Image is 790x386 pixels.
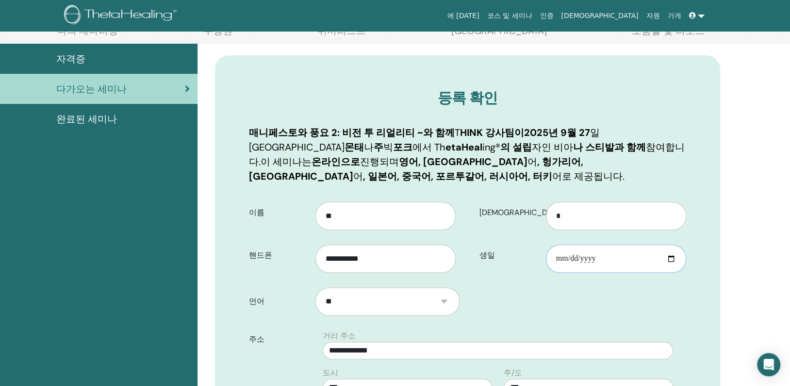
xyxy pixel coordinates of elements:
a: 도움말 및 리소스 [632,25,705,44]
font: [DEMOGRAPHIC_DATA] [479,207,563,218]
b: , 일본어, 중국어, 포르투갈어, 러시아어, 터키 [363,170,552,183]
a: 코스 및 세미나 [483,7,536,25]
a: 인증 [536,7,557,25]
b: 매니페스토와 풍요 2: 비전 투 리얼리티 ~와 함께 [249,126,455,139]
font: 자원 [646,12,660,19]
b: 영어, [GEOGRAPHIC_DATA] [399,155,527,168]
font: 도시 [323,368,338,378]
font: 코스 및 세미나 [487,12,532,19]
font: 다가오는 세미나 [56,83,127,95]
img: logo.png [64,5,180,27]
a: 위시리스트 [317,25,366,44]
b: 2025년 9월 27 [524,126,590,139]
font: 에 [DATE] [447,12,479,19]
font: 핸드폰 [249,250,272,260]
font: [DEMOGRAPHIC_DATA] [561,12,638,19]
a: 나의 세타러닝 [57,25,118,44]
font: 주/도 [504,368,522,378]
font: 이름 [249,207,264,218]
font: 등록 확인 [438,88,497,107]
font: 완료된 세미나 [56,113,117,125]
font: 이 세미나는 진행되며 어 어 어로 제공됩니다. [249,155,625,183]
font: 생일 [479,250,495,260]
font: 거리 주소 [323,331,356,341]
a: [DEMOGRAPHIC_DATA] [557,7,642,25]
b: 나 스티발과 함께 [573,141,646,153]
a: 자원 [642,7,664,25]
b: etaHeal [445,141,482,153]
font: 자격증 [56,52,85,65]
b: 의 설립 [500,141,532,153]
font: 언어 [249,296,264,306]
font: T 일 [GEOGRAPHIC_DATA] 나 빅 에서 Th ing® 자인 비아 참여합니다. [249,126,685,168]
font: 가게 [668,12,681,19]
a: 수행원 [203,25,232,44]
a: 가게 [664,7,685,25]
b: 몬태 [345,141,364,153]
b: 주 [374,141,383,153]
a: 에 [DATE] [444,7,483,25]
font: 인증 [540,12,553,19]
font: 주소 [249,334,264,344]
a: [GEOGRAPHIC_DATA] [451,25,547,44]
b: 포크 [393,141,412,153]
b: 온라인으로 [312,155,360,168]
b: HINK 강사팀이 [460,126,524,139]
div: Open Intercom Messenger [757,353,780,376]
